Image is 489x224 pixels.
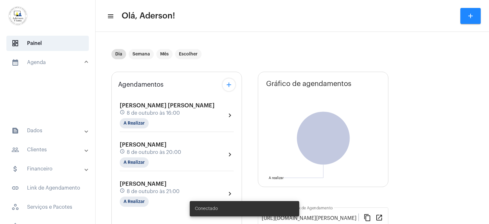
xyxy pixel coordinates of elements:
[226,151,234,158] mat-icon: chevron_right
[127,110,180,116] span: 8 de outubro às 16:00
[6,180,89,196] span: Link de Agendamento
[111,49,126,59] mat-chip: Dia
[120,188,125,195] mat-icon: schedule
[11,165,85,173] mat-panel-title: Financeiro
[156,49,173,59] mat-chip: Mês
[107,12,113,20] mat-icon: sidenav icon
[120,142,167,148] span: [PERSON_NAME]
[11,40,19,47] span: sidenav icon
[364,213,371,221] mat-icon: content_copy
[4,142,95,157] mat-expansion-panel-header: sidenav iconClientes
[120,157,149,168] mat-chip: A Realizar
[120,118,149,128] mat-chip: A Realizar
[4,161,95,177] mat-expansion-panel-header: sidenav iconFinanceiro
[11,59,19,66] mat-icon: sidenav icon
[11,146,19,154] mat-icon: sidenav icon
[11,59,85,66] mat-panel-title: Agenda
[11,146,85,154] mat-panel-title: Clientes
[127,149,181,155] span: 8 de outubro às 20:00
[6,36,89,51] span: Painel
[266,80,351,88] span: Gráfico de agendamentos
[11,203,19,211] span: sidenav icon
[122,11,175,21] span: Olá, Aderson!
[120,110,125,117] mat-icon: schedule
[262,215,358,221] input: Link
[195,206,218,212] span: Conectado
[467,12,474,20] mat-icon: add
[5,3,31,29] img: d7e3195d-0907-1efa-a796-b593d293ae59.png
[11,165,19,173] mat-icon: sidenav icon
[118,81,164,88] span: Agendamentos
[11,127,19,134] mat-icon: sidenav icon
[375,213,383,221] mat-icon: open_in_new
[4,123,95,138] mat-expansion-panel-header: sidenav iconDados
[225,81,233,89] mat-icon: add
[6,199,89,215] span: Serviços e Pacotes
[226,190,234,198] mat-icon: chevron_right
[120,197,149,207] mat-chip: A Realizar
[226,112,234,119] mat-icon: chevron_right
[175,49,202,59] mat-chip: Escolher
[11,184,19,192] mat-icon: sidenav icon
[120,149,125,156] mat-icon: schedule
[269,176,284,180] text: A realizar
[120,181,167,187] span: [PERSON_NAME]
[127,189,180,194] span: 8 de outubro às 21:00
[4,70,95,119] div: sidenav iconAgenda
[11,127,85,134] mat-panel-title: Dados
[4,55,95,70] mat-expansion-panel-header: sidenav iconAgenda
[129,49,154,59] mat-chip: Semana
[120,103,215,108] span: [PERSON_NAME] [PERSON_NAME]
